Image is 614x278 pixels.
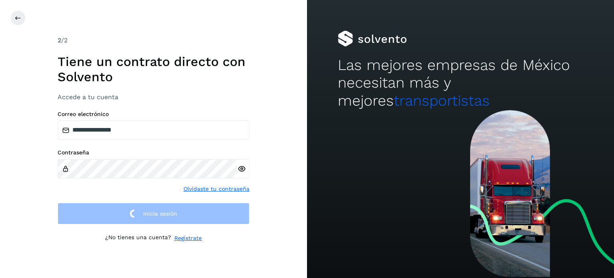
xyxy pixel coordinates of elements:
[58,203,249,225] button: Inicia sesión
[183,185,249,193] a: Olvidaste tu contraseña
[143,211,177,216] span: Inicia sesión
[174,234,202,242] a: Regístrate
[58,93,249,101] h3: Accede a tu cuenta
[58,149,249,156] label: Contraseña
[58,36,249,45] div: /2
[338,56,583,110] h2: Las mejores empresas de México necesitan más y mejores
[394,92,490,109] span: transportistas
[58,54,249,85] h1: Tiene un contrato directo con Solvento
[58,36,61,44] span: 2
[58,111,249,118] label: Correo electrónico
[105,234,171,242] p: ¿No tienes una cuenta?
